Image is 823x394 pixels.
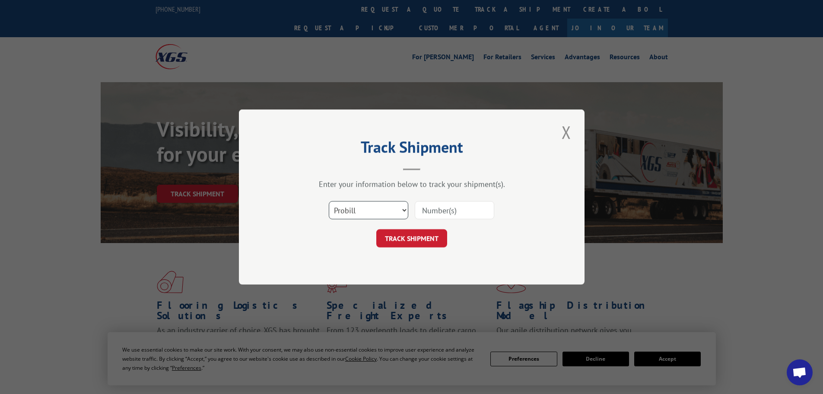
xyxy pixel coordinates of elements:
[787,359,813,385] a: Open chat
[376,229,447,247] button: TRACK SHIPMENT
[282,179,541,189] div: Enter your information below to track your shipment(s).
[282,141,541,157] h2: Track Shipment
[559,120,574,144] button: Close modal
[415,201,494,219] input: Number(s)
